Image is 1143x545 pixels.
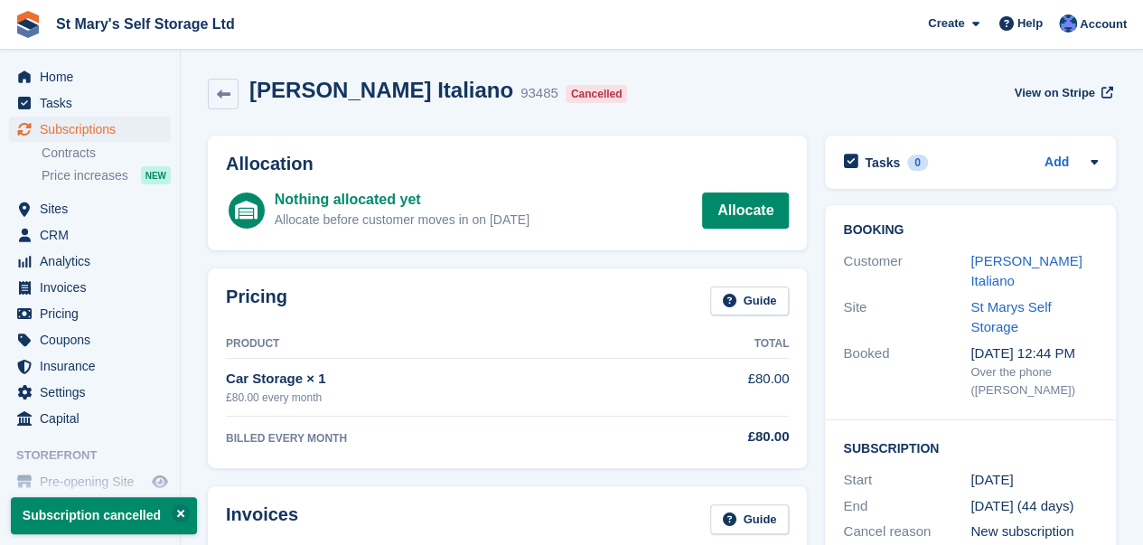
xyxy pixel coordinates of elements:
[843,223,1098,238] h2: Booking
[40,327,148,352] span: Coupons
[9,64,171,89] a: menu
[226,330,645,359] th: Product
[40,196,148,221] span: Sites
[40,275,148,300] span: Invoices
[970,363,1098,399] div: Over the phone ([PERSON_NAME])
[865,155,900,171] h2: Tasks
[843,343,970,399] div: Booked
[645,427,789,447] div: £80.00
[9,222,171,248] a: menu
[9,327,171,352] a: menu
[40,469,148,494] span: Pre-opening Site
[40,222,148,248] span: CRM
[9,90,171,116] a: menu
[42,167,128,184] span: Price increases
[970,470,1013,491] time: 2025-10-01 00:00:00 UTC
[9,275,171,300] a: menu
[710,287,790,316] a: Guide
[9,196,171,221] a: menu
[249,78,513,102] h2: [PERSON_NAME] Italiano
[226,504,298,534] h2: Invoices
[1080,15,1127,33] span: Account
[645,330,789,359] th: Total
[1007,78,1116,108] a: View on Stripe
[275,189,529,211] div: Nothing allocated yet
[9,406,171,431] a: menu
[1014,84,1094,102] span: View on Stripe
[843,470,970,491] div: Start
[645,359,789,416] td: £80.00
[40,249,148,274] span: Analytics
[11,497,197,534] p: Subscription cancelled
[42,165,171,185] a: Price increases NEW
[40,301,148,326] span: Pricing
[843,496,970,517] div: End
[40,64,148,89] span: Home
[928,14,964,33] span: Create
[9,249,171,274] a: menu
[970,299,1051,335] a: St Marys Self Storage
[40,353,148,379] span: Insurance
[702,193,789,229] a: Allocate
[49,9,242,39] a: St Mary's Self Storage Ltd
[520,83,558,104] div: 93485
[843,297,970,338] div: Site
[40,117,148,142] span: Subscriptions
[9,380,171,405] a: menu
[566,85,628,103] div: Cancelled
[9,353,171,379] a: menu
[970,343,1098,364] div: [DATE] 12:44 PM
[1045,153,1069,174] a: Add
[9,469,171,494] a: menu
[9,301,171,326] a: menu
[843,251,970,292] div: Customer
[40,406,148,431] span: Capital
[149,471,171,493] a: Preview store
[141,166,171,184] div: NEW
[40,380,148,405] span: Settings
[907,155,928,171] div: 0
[9,117,171,142] a: menu
[226,287,287,316] h2: Pricing
[16,446,180,465] span: Storefront
[14,11,42,38] img: stora-icon-8386f47178a22dfd0bd8f6a31ec36ba5ce8667c1dd55bd0f319d3a0aa187defe.svg
[275,211,529,230] div: Allocate before customer moves in on [DATE]
[1017,14,1043,33] span: Help
[970,498,1073,513] span: [DATE] (44 days)
[1059,14,1077,33] img: Matthew Keenan
[226,430,645,446] div: BILLED EVERY MONTH
[40,90,148,116] span: Tasks
[226,154,789,174] h2: Allocation
[843,438,1098,456] h2: Subscription
[226,390,645,406] div: £80.00 every month
[710,504,790,534] a: Guide
[42,145,171,162] a: Contracts
[226,369,645,390] div: Car Storage × 1
[970,253,1082,289] a: [PERSON_NAME] Italiano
